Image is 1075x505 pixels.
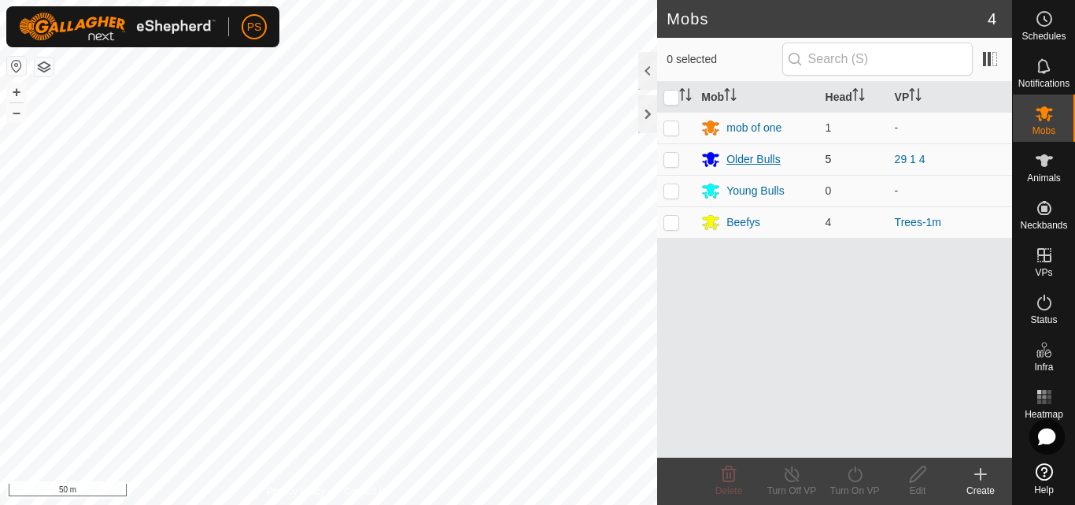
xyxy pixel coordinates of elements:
[826,121,832,134] span: 1
[1021,32,1066,41] span: Schedules
[826,184,832,197] span: 0
[886,484,949,498] div: Edit
[988,7,996,31] span: 4
[888,175,1012,206] td: -
[724,91,737,103] p-sorticon: Activate to sort
[895,153,925,165] a: 29 1 4
[823,484,886,498] div: Turn On VP
[726,214,760,231] div: Beefys
[1035,268,1052,277] span: VPs
[1027,173,1061,183] span: Animals
[7,103,26,122] button: –
[760,484,823,498] div: Turn Off VP
[679,91,692,103] p-sorticon: Activate to sort
[35,58,54,76] button: Map Layers
[695,82,818,113] th: Mob
[819,82,888,113] th: Head
[247,19,262,35] span: PS
[826,216,832,228] span: 4
[667,9,988,28] h2: Mobs
[1030,315,1057,325] span: Status
[888,82,1012,113] th: VP
[826,153,832,165] span: 5
[1020,221,1067,230] span: Neckbands
[909,91,922,103] p-sorticon: Activate to sort
[852,91,865,103] p-sorticon: Activate to sort
[1034,485,1054,495] span: Help
[1034,362,1053,372] span: Infra
[1025,410,1063,419] span: Heatmap
[715,485,743,496] span: Delete
[19,13,216,41] img: Gallagher Logo
[7,83,26,102] button: +
[726,151,780,168] div: Older Bulls
[267,485,326,499] a: Privacy Policy
[1018,79,1069,88] span: Notifications
[1013,457,1075,501] a: Help
[7,57,26,76] button: Reset Map
[895,216,941,228] a: Trees-1m
[726,183,784,199] div: Young Bulls
[888,112,1012,143] td: -
[667,51,781,68] span: 0 selected
[344,485,390,499] a: Contact Us
[949,484,1012,498] div: Create
[782,43,973,76] input: Search (S)
[1033,126,1055,136] span: Mobs
[726,120,781,136] div: mob of one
